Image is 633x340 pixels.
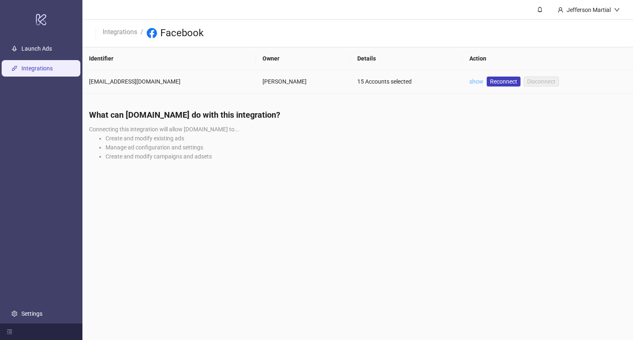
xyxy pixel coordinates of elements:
[105,143,626,152] li: Manage ad configuration and settings
[160,27,204,40] h3: Facebook
[487,77,520,86] a: Reconnect
[537,7,543,12] span: bell
[89,77,249,86] div: [EMAIL_ADDRESS][DOMAIN_NAME]
[105,134,626,143] li: Create and modify existing ads
[263,77,344,86] div: [PERSON_NAME]
[21,65,53,72] a: Integrations
[105,152,626,161] li: Create and modify campaigns and adsets
[563,5,614,14] div: Jefferson Martial
[82,47,256,70] th: Identifier
[89,126,239,133] span: Connecting this integration will allow [DOMAIN_NAME] to...
[89,109,626,121] h4: What can [DOMAIN_NAME] do with this integration?
[21,310,42,317] a: Settings
[351,47,463,70] th: Details
[21,45,52,52] a: Launch Ads
[7,329,12,335] span: menu-fold
[141,27,143,40] li: /
[463,47,633,70] th: Action
[490,77,517,86] span: Reconnect
[101,27,139,36] a: Integrations
[256,47,351,70] th: Owner
[558,7,563,13] span: user
[357,77,456,86] div: 15 Accounts selected
[614,7,620,13] span: down
[524,77,559,86] button: Disconnect
[469,78,483,85] a: show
